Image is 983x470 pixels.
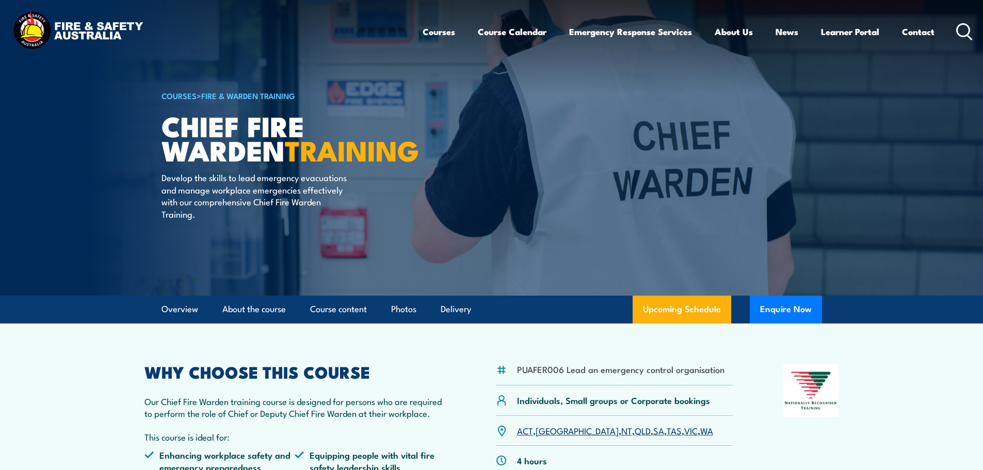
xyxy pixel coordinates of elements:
[423,18,455,45] a: Courses
[750,296,822,323] button: Enquire Now
[536,424,619,436] a: [GEOGRAPHIC_DATA]
[201,90,295,101] a: Fire & Warden Training
[310,296,367,323] a: Course content
[621,424,632,436] a: NT
[653,424,664,436] a: SA
[391,296,416,323] a: Photos
[222,296,286,323] a: About the course
[776,18,798,45] a: News
[684,424,698,436] a: VIC
[821,18,879,45] a: Learner Portal
[517,363,724,375] li: PUAFER006 Lead an emergency control organisation
[517,425,713,436] p: , , , , , , ,
[783,364,839,417] img: Nationally Recognised Training logo.
[144,364,446,379] h2: WHY CHOOSE THIS COURSE
[517,424,533,436] a: ACT
[715,18,753,45] a: About Us
[162,296,198,323] a: Overview
[144,395,446,419] p: Our Chief Fire Warden training course is designed for persons who are required to perform the rol...
[162,114,416,161] h1: Chief Fire Warden
[517,394,710,406] p: Individuals, Small groups or Corporate bookings
[569,18,692,45] a: Emergency Response Services
[902,18,934,45] a: Contact
[162,171,350,220] p: Develop the skills to lead emergency evacuations and manage workplace emergencies effectively wit...
[144,431,446,443] p: This course is ideal for:
[162,89,416,102] h6: >
[517,455,547,466] p: 4 hours
[285,128,419,171] strong: TRAINING
[162,90,197,101] a: COURSES
[635,424,651,436] a: QLD
[478,18,546,45] a: Course Calendar
[441,296,471,323] a: Delivery
[633,296,731,323] a: Upcoming Schedule
[700,424,713,436] a: WA
[667,424,682,436] a: TAS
